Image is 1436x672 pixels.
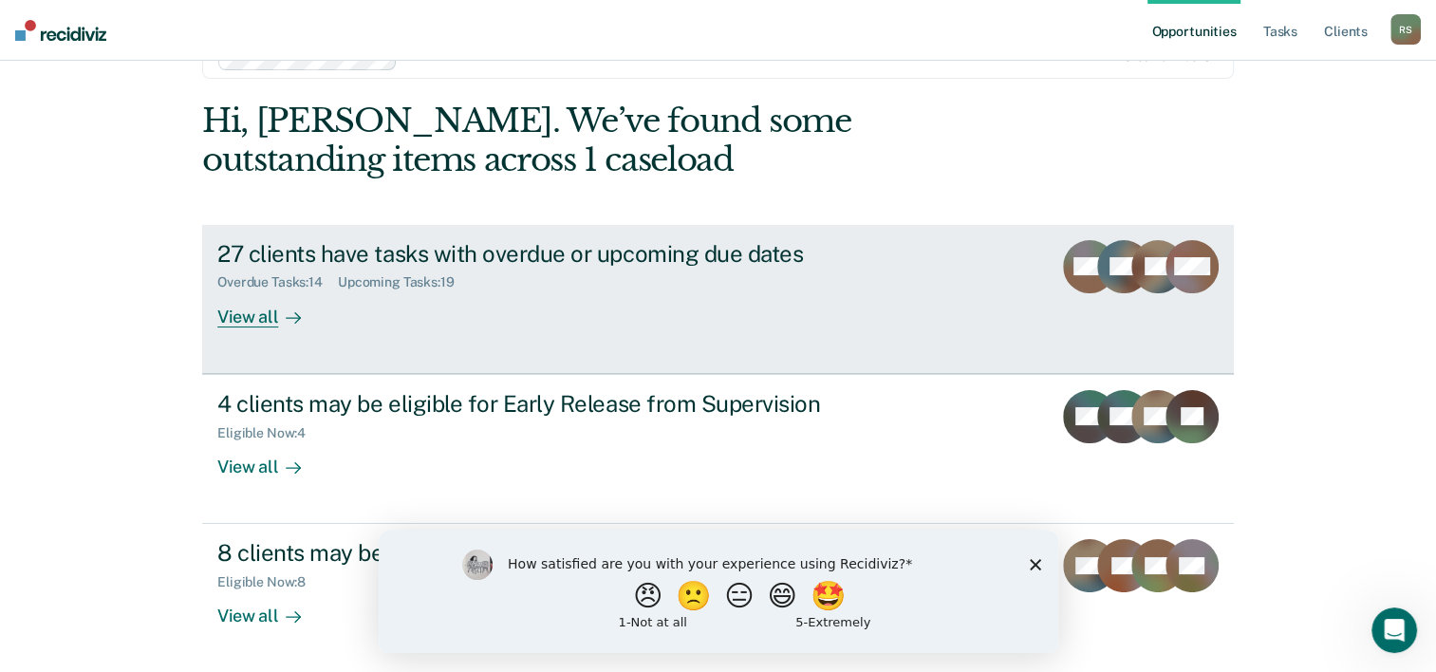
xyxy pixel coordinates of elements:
[217,240,884,268] div: 27 clients have tasks with overdue or upcoming due dates
[202,374,1234,524] a: 4 clients may be eligible for Early Release from SupervisionEligible Now:4View all
[202,102,1027,179] div: Hi, [PERSON_NAME]. We’ve found some outstanding items across 1 caseload
[217,539,884,567] div: 8 clients may be eligible for Annual Report Status
[217,574,321,590] div: Eligible Now : 8
[379,531,1058,653] iframe: Survey by Kim from Recidiviz
[202,225,1234,374] a: 27 clients have tasks with overdue or upcoming due datesOverdue Tasks:14Upcoming Tasks:19View all
[217,390,884,418] div: 4 clients may be eligible for Early Release from Supervision
[217,440,324,477] div: View all
[217,290,324,327] div: View all
[217,590,324,627] div: View all
[217,425,321,441] div: Eligible Now : 4
[15,20,106,41] img: Recidiviz
[1390,14,1421,45] div: R S
[1390,14,1421,45] button: RS
[217,274,338,290] div: Overdue Tasks : 14
[1371,607,1417,653] iframe: Intercom live chat
[338,274,470,290] div: Upcoming Tasks : 19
